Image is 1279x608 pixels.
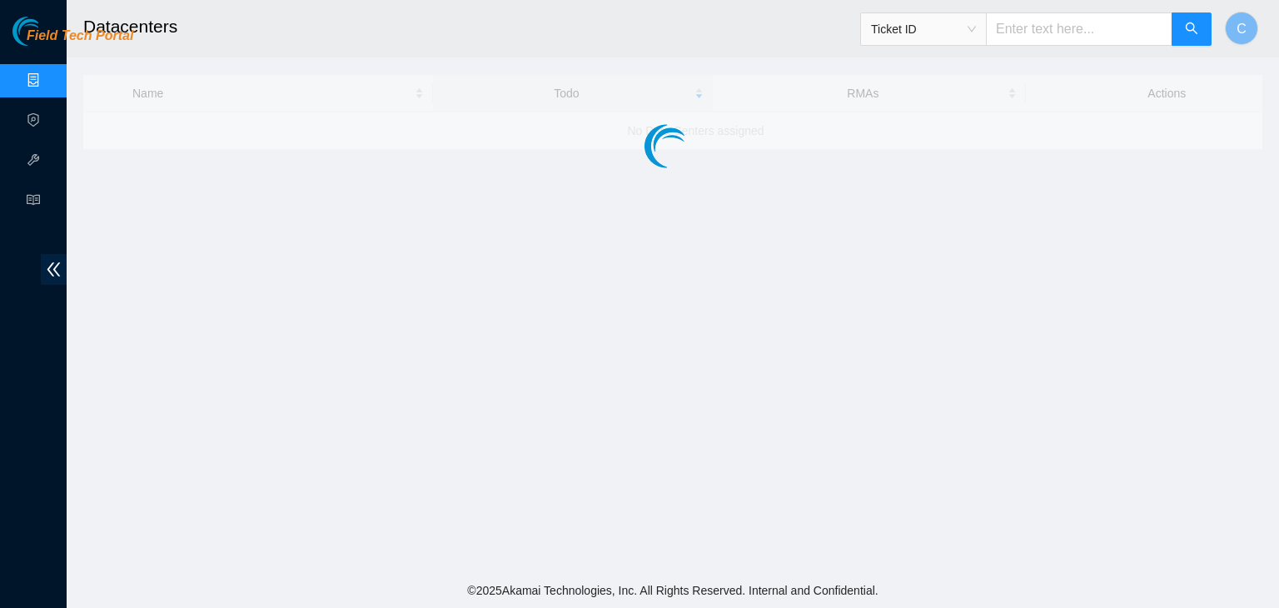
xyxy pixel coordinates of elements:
[1225,12,1258,45] button: C
[41,254,67,285] span: double-left
[1172,12,1212,46] button: search
[12,17,84,46] img: Akamai Technologies
[67,573,1279,608] footer: © 2025 Akamai Technologies, Inc. All Rights Reserved. Internal and Confidential.
[871,17,976,42] span: Ticket ID
[12,30,133,52] a: Akamai TechnologiesField Tech Portal
[27,28,133,44] span: Field Tech Portal
[1185,22,1198,37] span: search
[27,186,40,219] span: read
[1237,18,1247,39] span: C
[986,12,1172,46] input: Enter text here...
